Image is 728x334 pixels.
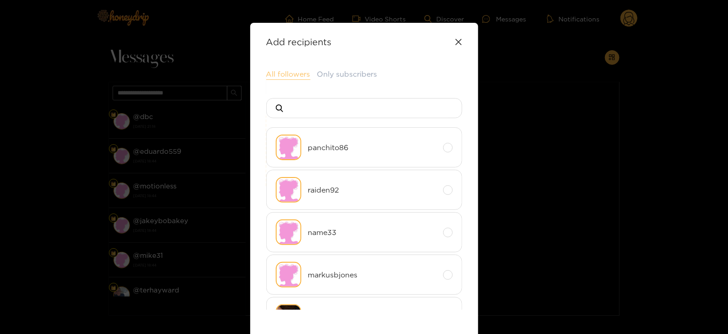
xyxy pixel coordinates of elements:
[308,227,436,238] span: name33
[266,69,310,80] button: All followers
[276,219,301,245] img: no-avatar.png
[308,270,436,280] span: markusbjones
[276,304,301,330] img: h8rst-screenshot_20250801_060830_chrome.jpg
[276,177,301,203] img: no-avatar.png
[266,37,332,47] strong: Add recipients
[276,262,301,287] img: no-avatar.png
[276,135,301,160] img: no-avatar.png
[308,142,436,153] span: panchito86
[308,185,436,195] span: raiden92
[317,69,377,79] button: Only subscribers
